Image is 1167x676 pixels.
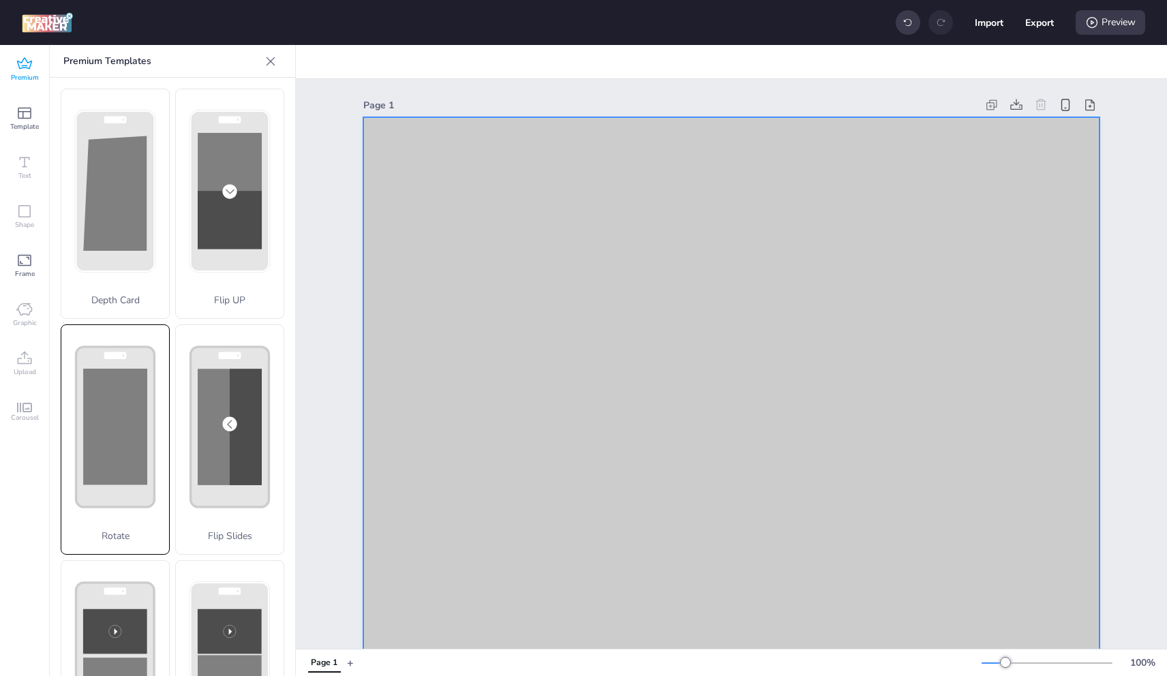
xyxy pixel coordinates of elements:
[1025,8,1054,37] button: Export
[10,121,39,132] span: Template
[363,98,977,112] div: Page 1
[1076,10,1145,35] div: Preview
[13,318,37,328] span: Graphic
[301,651,347,675] div: Tabs
[22,12,73,33] img: logo Creative Maker
[11,412,39,423] span: Carousel
[347,651,354,675] button: +
[176,529,284,543] p: Flip Slides
[1126,656,1159,670] div: 100 %
[11,72,39,83] span: Premium
[15,219,34,230] span: Shape
[63,45,260,78] p: Premium Templates
[14,367,36,378] span: Upload
[61,293,169,307] p: Depth Card
[15,268,35,279] span: Frame
[61,529,169,543] p: Rotate
[975,8,1003,37] button: Import
[176,293,284,307] p: Flip UP
[18,170,31,181] span: Text
[311,657,337,669] div: Page 1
